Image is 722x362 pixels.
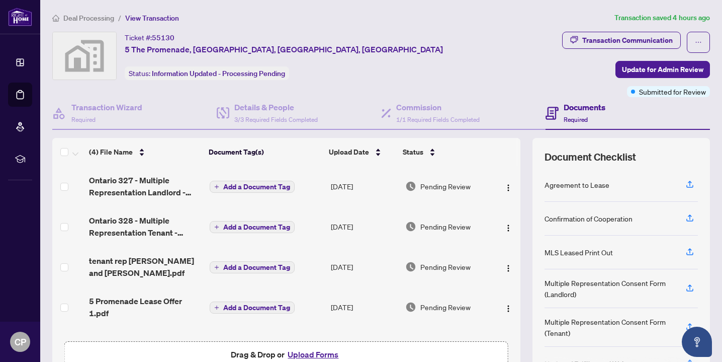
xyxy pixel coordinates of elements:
[125,14,179,23] span: View Transaction
[405,221,416,232] img: Document Status
[545,247,613,258] div: MLS Leased Print Out
[500,178,516,194] button: Logo
[223,304,290,311] span: Add a Document Tag
[210,180,295,193] button: Add a Document Tag
[53,32,116,80] img: svg%3e
[405,261,416,272] img: Document Status
[210,221,295,233] button: Add a Document Tag
[396,116,480,123] span: 1/1 Required Fields Completed
[210,261,295,274] button: Add a Document Tag
[214,265,219,270] span: plus
[695,39,702,46] span: ellipsis
[214,225,219,230] span: plus
[71,116,96,123] span: Required
[89,255,201,279] span: tenant rep [PERSON_NAME] and [PERSON_NAME].pdf
[399,138,491,166] th: Status
[327,247,401,287] td: [DATE]
[504,305,512,313] img: Logo
[89,147,133,158] span: (4) File Name
[504,184,512,192] img: Logo
[325,138,399,166] th: Upload Date
[545,179,609,190] div: Agreement to Lease
[125,66,289,80] div: Status:
[682,327,712,357] button: Open asap
[210,301,295,314] button: Add a Document Tag
[564,116,588,123] span: Required
[285,348,341,361] button: Upload Forms
[504,264,512,272] img: Logo
[615,61,710,78] button: Update for Admin Review
[152,69,285,78] span: Information Updated - Processing Pending
[639,86,706,97] span: Submitted for Review
[564,101,605,113] h4: Documents
[622,61,703,78] span: Update for Admin Review
[89,174,201,198] span: Ontario 327 - Multiple Representation Landlord - Acknowledgement and Consent Disclosure.pdf
[85,138,205,166] th: (4) File Name
[420,261,471,272] span: Pending Review
[52,15,59,22] span: home
[500,219,516,235] button: Logo
[214,305,219,310] span: plus
[125,32,174,43] div: Ticket #:
[545,150,636,164] span: Document Checklist
[500,259,516,275] button: Logo
[545,277,674,300] div: Multiple Representation Consent Form (Landlord)
[504,224,512,232] img: Logo
[545,316,674,338] div: Multiple Representation Consent Form (Tenant)
[403,147,423,158] span: Status
[89,214,201,239] span: Ontario 328 - Multiple Representation Tenant - Acknowledgement and Consent Disclosure.pdf
[71,101,142,113] h4: Transaction Wizard
[89,295,201,319] span: 5 Promenade Lease Offer 1.pdf
[396,101,480,113] h4: Commission
[545,213,633,224] div: Confirmation of Cooperation
[210,302,295,314] button: Add a Document Tag
[15,335,26,349] span: CP
[152,33,174,42] span: 55130
[210,221,295,234] button: Add a Document Tag
[420,181,471,192] span: Pending Review
[231,348,341,361] span: Drag & Drop or
[405,302,416,313] img: Document Status
[8,8,32,26] img: logo
[223,264,290,271] span: Add a Document Tag
[223,224,290,231] span: Add a Document Tag
[210,181,295,193] button: Add a Document Tag
[210,261,295,273] button: Add a Document Tag
[118,12,121,24] li: /
[327,166,401,206] td: [DATE]
[562,32,681,49] button: Transaction Communication
[405,181,416,192] img: Document Status
[329,147,369,158] span: Upload Date
[420,221,471,232] span: Pending Review
[223,183,290,190] span: Add a Document Tag
[500,299,516,315] button: Logo
[214,184,219,189] span: plus
[420,302,471,313] span: Pending Review
[125,43,443,55] span: 5 The Promenade, [GEOGRAPHIC_DATA], [GEOGRAPHIC_DATA], [GEOGRAPHIC_DATA]
[614,12,710,24] article: Transaction saved 4 hours ago
[63,14,114,23] span: Deal Processing
[234,116,318,123] span: 3/3 Required Fields Completed
[327,287,401,327] td: [DATE]
[234,101,318,113] h4: Details & People
[582,32,673,48] div: Transaction Communication
[327,206,401,247] td: [DATE]
[205,138,325,166] th: Document Tag(s)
